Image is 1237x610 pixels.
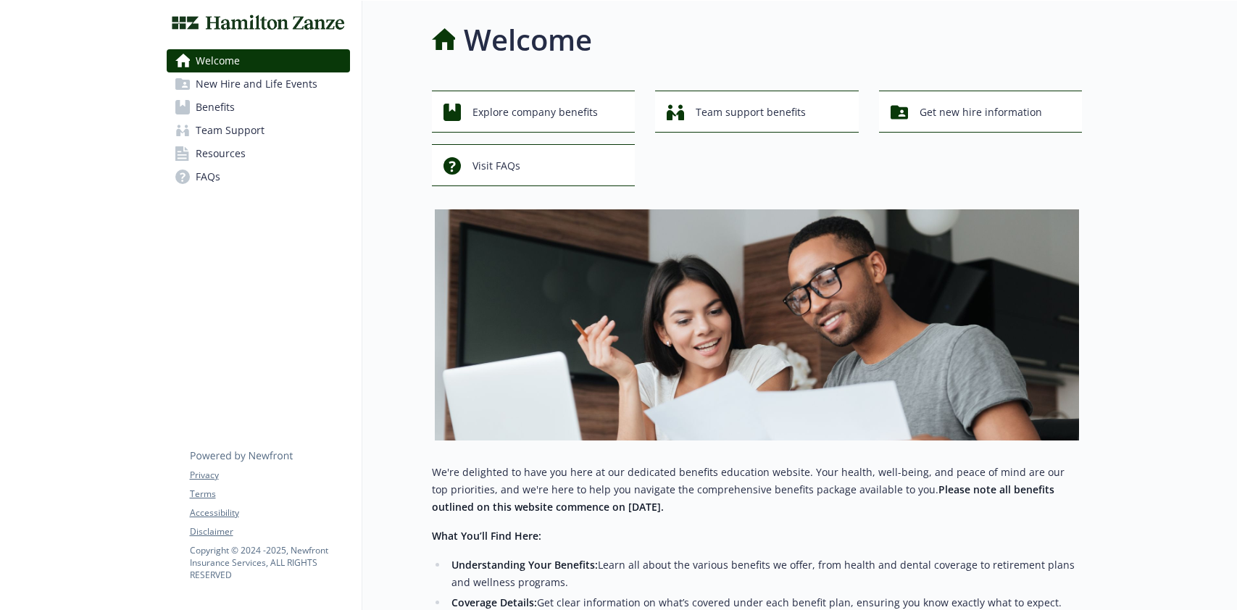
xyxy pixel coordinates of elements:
[196,49,240,72] span: Welcome
[167,72,350,96] a: New Hire and Life Events
[472,152,520,180] span: Visit FAQs
[167,119,350,142] a: Team Support
[451,596,537,609] strong: Coverage Details:
[190,525,349,538] a: Disclaimer
[432,91,636,133] button: Explore company benefits
[432,529,541,543] strong: What You’ll Find Here:
[190,488,349,501] a: Terms
[190,544,349,581] p: Copyright © 2024 - 2025 , Newfront Insurance Services, ALL RIGHTS RESERVED
[190,506,349,519] a: Accessibility
[432,464,1083,516] p: We're delighted to have you here at our dedicated benefits education website. Your health, well-b...
[879,91,1083,133] button: Get new hire information
[196,96,235,119] span: Benefits
[464,18,592,62] h1: Welcome
[696,99,806,126] span: Team support benefits
[167,96,350,119] a: Benefits
[448,556,1083,591] li: Learn all about the various benefits we offer, from health and dental coverage to retirement plan...
[432,144,636,186] button: Visit FAQs
[920,99,1042,126] span: Get new hire information
[435,209,1079,440] img: overview page banner
[196,119,265,142] span: Team Support
[451,558,598,572] strong: Understanding Your Benefits:
[196,142,246,165] span: Resources
[196,72,317,96] span: New Hire and Life Events
[655,91,859,133] button: Team support benefits
[190,469,349,482] a: Privacy
[472,99,598,126] span: Explore company benefits
[196,165,220,188] span: FAQs
[167,49,350,72] a: Welcome
[167,142,350,165] a: Resources
[167,165,350,188] a: FAQs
